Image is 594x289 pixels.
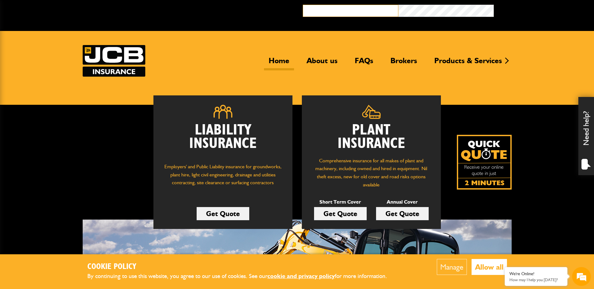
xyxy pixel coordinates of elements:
p: By continuing to use this website, you agree to our use of cookies. See our for more information. [87,271,397,281]
button: Broker Login [494,5,589,14]
button: Allow all [472,259,507,275]
a: Brokers [386,56,422,70]
img: Quick Quote [457,135,512,190]
p: Employers' and Public Liability insurance for groundworks, plant hire, light civil engineering, d... [163,163,283,193]
a: Get Quote [197,207,249,220]
a: Get Quote [314,207,367,220]
h2: Cookie Policy [87,262,397,272]
a: FAQs [350,56,378,70]
a: Get your insurance quote isn just 2-minutes [457,135,512,190]
p: How may I help you today? [509,277,563,282]
h2: Liability Insurance [163,124,283,157]
div: Need help? [578,97,594,175]
img: JCB Insurance Services logo [83,45,145,77]
a: Products & Services [430,56,507,70]
button: Manage [437,259,467,275]
a: JCB Insurance Services [83,45,145,77]
a: cookie and privacy policy [267,272,335,280]
p: Annual Cover [376,198,429,206]
a: About us [302,56,342,70]
div: We're Online! [509,271,563,276]
a: Home [264,56,294,70]
p: Short Term Cover [314,198,367,206]
h2: Plant Insurance [311,124,431,150]
a: Get Quote [376,207,429,220]
p: Comprehensive insurance for all makes of plant and machinery, including owned and hired in equipm... [311,157,431,189]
